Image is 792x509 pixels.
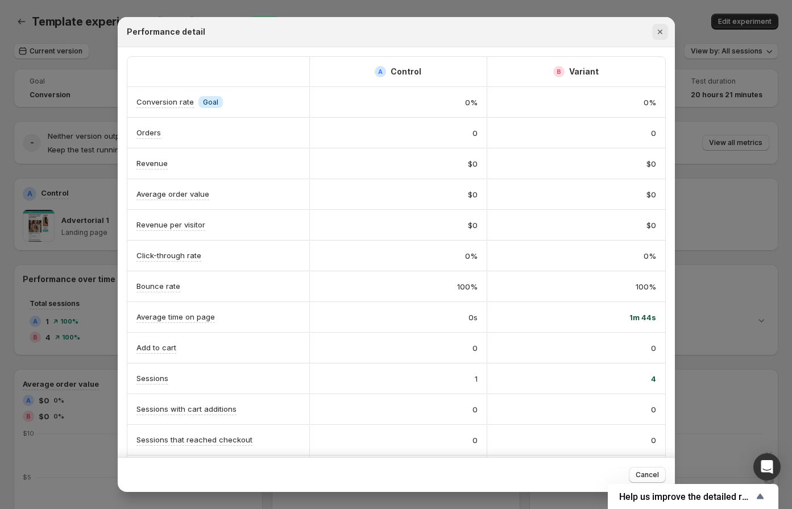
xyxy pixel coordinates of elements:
[203,98,218,107] span: Goal
[557,68,561,75] h2: B
[136,403,237,415] p: Sessions with cart additions
[468,312,478,323] span: 0s
[136,127,161,138] p: Orders
[136,434,252,445] p: Sessions that reached checkout
[465,250,478,262] span: 0%
[753,453,781,481] div: Open Intercom Messenger
[391,66,421,77] h2: Control
[644,250,656,262] span: 0%
[629,467,666,483] button: Cancel
[644,97,656,108] span: 0%
[468,220,478,231] span: $0
[472,434,478,446] span: 0
[472,127,478,139] span: 0
[472,342,478,354] span: 0
[619,490,767,503] button: Show survey - Help us improve the detailed report for A/B campaigns
[136,219,205,230] p: Revenue per visitor
[646,158,656,169] span: $0
[651,434,656,446] span: 0
[136,158,168,169] p: Revenue
[636,470,659,479] span: Cancel
[619,491,753,502] span: Help us improve the detailed report for A/B campaigns
[457,281,478,292] span: 100%
[475,373,478,384] span: 1
[651,127,656,139] span: 0
[651,373,656,384] span: 4
[127,26,205,38] h2: Performance detail
[468,189,478,200] span: $0
[651,404,656,415] span: 0
[465,97,478,108] span: 0%
[136,373,168,384] p: Sessions
[646,220,656,231] span: $0
[629,312,656,323] span: 1m 44s
[136,96,194,107] p: Conversion rate
[136,280,180,292] p: Bounce rate
[651,342,656,354] span: 0
[646,189,656,200] span: $0
[636,281,656,292] span: 100%
[569,66,599,77] h2: Variant
[472,404,478,415] span: 0
[468,158,478,169] span: $0
[136,311,215,322] p: Average time on page
[136,188,209,200] p: Average order value
[378,68,383,75] h2: A
[136,342,176,353] p: Add to cart
[136,250,201,261] p: Click-through rate
[652,24,668,40] button: Close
